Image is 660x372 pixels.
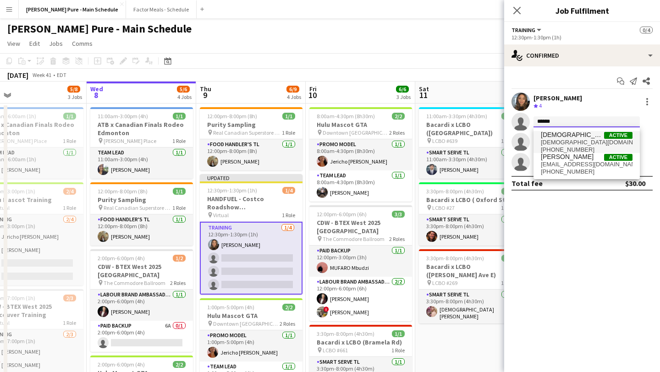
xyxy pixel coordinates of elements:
[419,214,522,246] app-card-role: Smart Serve TL1/13:30pm-8:00pm (4h30m)[PERSON_NAME]
[177,86,190,93] span: 5/6
[7,22,192,36] h1: [PERSON_NAME] Pure - Main Schedule
[286,86,299,93] span: 6/9
[308,90,317,100] span: 10
[104,137,156,144] span: [PERSON_NAME] Place
[90,263,193,279] h3: CDW - BTEX West 2025 [GEOGRAPHIC_DATA]
[504,5,660,16] h3: Job Fulfilment
[90,249,193,352] app-job-card: 2:00pm-6:00pm (4h)1/2CDW - BTEX West 2025 [GEOGRAPHIC_DATA] The Commodore Ballroom2 RolesLabour B...
[419,120,522,137] h3: Bacardi x LCBO ([GEOGRAPHIC_DATA])
[177,93,192,100] div: 4 Jobs
[213,212,229,219] span: Virtual
[213,129,282,136] span: Real Canadian Superstore 1520
[539,102,542,109] span: 4
[501,137,514,144] span: 1 Role
[90,120,193,137] h3: ATB x Canadian Finals Rodeo Edmonton
[63,295,76,301] span: 2/3
[200,174,302,181] div: Updated
[89,90,103,100] span: 8
[309,85,317,93] span: Fri
[419,107,522,179] div: 11:00am-3:30pm (4h30m)1/1Bacardi x LCBO ([GEOGRAPHIC_DATA]) LCBO #6391 RoleSmart Serve TL1/111:00...
[172,204,186,211] span: 1 Role
[98,113,148,120] span: 11:00am-3:00pm (4h)
[104,279,165,286] span: The Commodore Ballroom
[426,113,487,120] span: 11:00am-3:30pm (4h30m)
[541,139,632,146] span: cristianabodnariuc@gmail.com
[501,204,514,211] span: 1 Role
[391,347,405,354] span: 1 Role
[98,255,145,262] span: 2:00pm-6:00pm (4h)
[207,304,254,311] span: 1:00pm-5:00pm (4h)
[90,290,193,321] app-card-role: Labour Brand Ambassadors1/12:00pm-6:00pm (4h)[PERSON_NAME]
[317,330,374,337] span: 3:30pm-8:00pm (4h30m)
[323,129,389,136] span: Downtown [GEOGRAPHIC_DATA]
[90,214,193,246] app-card-role: Food Handler's TL1/112:00pm-8:00pm (8h)[PERSON_NAME]
[98,361,145,368] span: 2:00pm-6:00pm (4h)
[419,263,522,279] h3: Bacardi x LCBO ([PERSON_NAME] Ave E)
[309,120,412,129] h3: Hulu Mascot GTA
[501,188,514,195] span: 1/1
[392,330,405,337] span: 1/1
[200,174,302,295] app-job-card: Updated12:30pm-1:30pm (1h)1/4HANDFUEL - Costco Roadshow [GEOGRAPHIC_DATA] Training Virtual1 RoleT...
[173,361,186,368] span: 2/2
[287,93,301,100] div: 4 Jobs
[501,279,514,286] span: 1 Role
[26,38,44,49] a: Edit
[432,137,457,144] span: LCBO #639
[200,330,302,361] app-card-role: Promo model1/11:00pm-5:00pm (4h)Jericho [PERSON_NAME]
[317,211,367,218] span: 12:00pm-6:00pm (6h)
[309,219,412,235] h3: CDW - BTEX West 2025 [GEOGRAPHIC_DATA]
[282,113,295,120] span: 1/1
[501,113,514,120] span: 1/1
[30,71,53,78] span: Week 41
[72,39,93,48] span: Comms
[419,249,522,323] app-job-card: 3:30pm-8:00pm (4h30m)1/1Bacardi x LCBO ([PERSON_NAME] Ave E) LCBO #2691 RoleSmart Serve TL1/13:30...
[511,34,653,41] div: 12:30pm-1:30pm (1h)
[419,196,522,204] h3: Bacardi x LCBO ( Oxford St)
[604,132,632,139] span: Active
[396,93,411,100] div: 3 Jobs
[317,113,375,120] span: 8:00am-4:30pm (8h30m)
[63,188,76,195] span: 2/4
[126,0,197,18] button: Factor Meals - Schedule
[170,279,186,286] span: 2 Roles
[419,85,429,93] span: Sat
[200,120,302,129] h3: Purity Sampling
[90,321,193,352] app-card-role: Paid Backup6A0/12:00pm-6:00pm (4h)
[200,139,302,170] app-card-role: Food Handler's TL1/112:00pm-8:00pm (8h)[PERSON_NAME]
[282,212,295,219] span: 1 Role
[511,179,543,188] div: Total fee
[200,107,302,170] app-job-card: 12:00pm-8:00pm (8h)1/1Purity Sampling Real Canadian Superstore 15201 RoleFood Handler's TL1/112:0...
[533,94,582,102] div: [PERSON_NAME]
[173,188,186,195] span: 1/1
[282,304,295,311] span: 2/2
[90,182,193,246] app-job-card: 12:00pm-8:00pm (8h)1/1Purity Sampling Real Canadian Superstore 15201 RoleFood Handler's TL1/112:0...
[324,306,329,312] span: !
[541,131,604,139] span: Cristiana Bodnariuc
[432,279,457,286] span: LCBO #269
[541,161,632,168] span: markandcris@gmail.com
[63,204,76,211] span: 1 Role
[541,153,594,161] span: Cristina Giannobile
[541,168,632,175] span: +19055706595
[323,235,385,242] span: The Commodore Ballroom
[7,71,28,80] div: [DATE]
[309,246,412,277] app-card-role: Paid Backup1/112:00pm-3:00pm (3h)MUFARO Mbudzi
[309,107,412,202] div: 8:00am-4:30pm (8h30m)2/2Hulu Mascot GTA Downtown [GEOGRAPHIC_DATA]2 RolesPromo model1/18:00am-4:3...
[625,179,645,188] div: $30.00
[389,129,405,136] span: 2 Roles
[282,129,295,136] span: 1 Role
[90,85,103,93] span: Wed
[104,204,172,211] span: Real Canadian Superstore 1520
[504,44,660,66] div: Confirmed
[200,312,302,320] h3: Hulu Mascot GTA
[419,182,522,246] app-job-card: 3:30pm-8:00pm (4h30m)1/1Bacardi x LCBO ( Oxford St) LCBO #271 RoleSmart Serve TL1/13:30pm-8:00pm ...
[432,204,455,211] span: LCBO #27
[392,113,405,120] span: 2/2
[68,93,82,100] div: 3 Jobs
